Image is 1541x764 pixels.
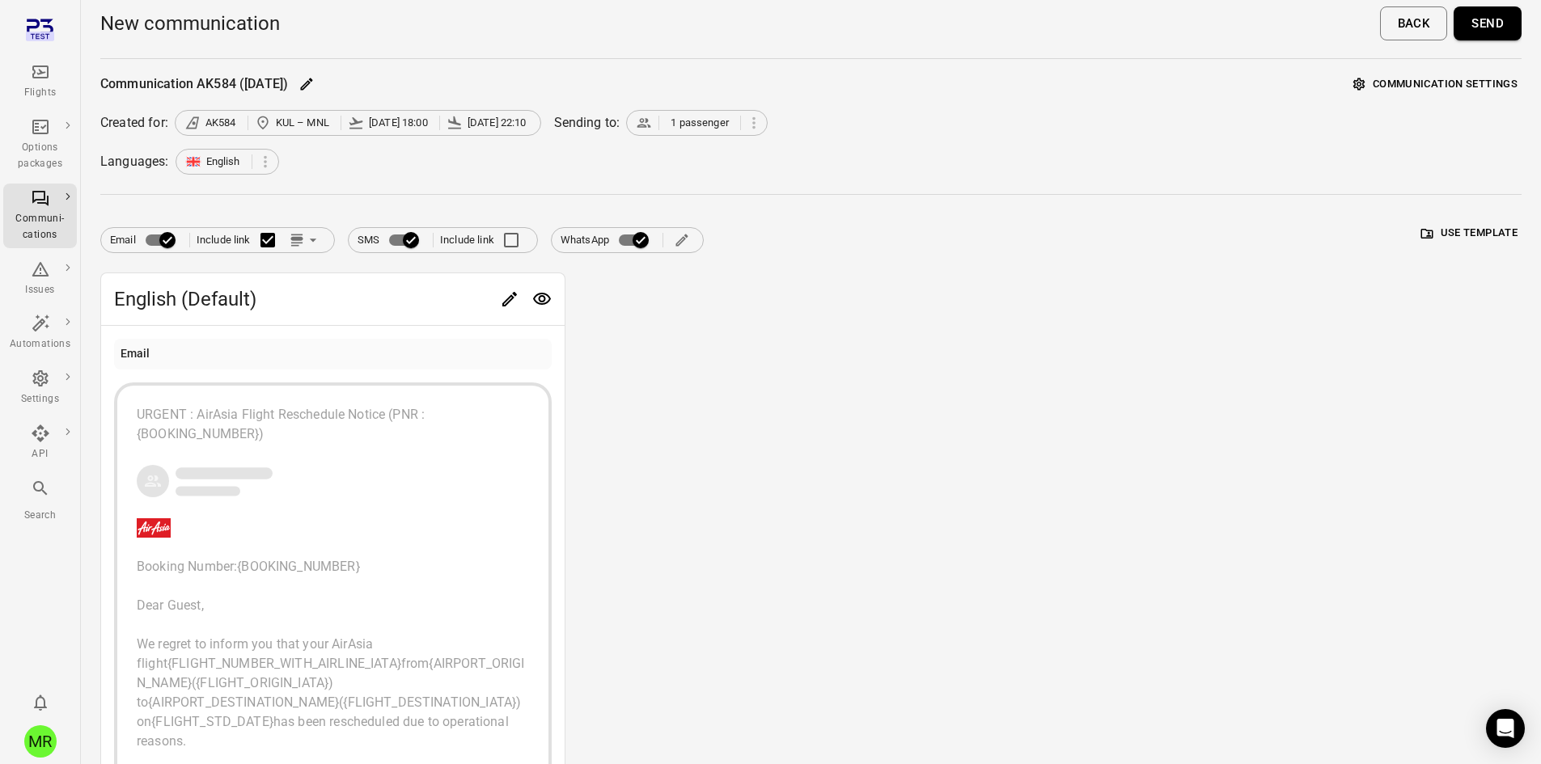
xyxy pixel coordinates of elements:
span: {AIRPORT_ORIGIN_NAME} [137,656,525,690]
label: Email [110,225,183,255]
span: We regret to inform you that your AirAsia flight [137,636,376,671]
div: API [10,446,70,462]
button: Maurice Robin Nicholas [18,719,63,764]
span: Booking Number: [137,559,237,574]
label: Include link [440,223,528,257]
div: Settings [10,391,70,407]
span: has been rescheduled due to operational reasons. [137,714,512,749]
div: Issues [10,282,70,298]
a: API [3,419,77,467]
div: Flights [10,85,70,101]
span: from [401,656,430,671]
div: URGENT : AirAsia Flight Reschedule Notice (PNR :{BOOKING_NUMBER}) [137,405,529,444]
span: {BOOKING_NUMBER} [237,559,359,574]
div: Open Intercom Messenger [1486,709,1525,748]
button: Notifications [24,686,57,719]
span: ) to [137,675,337,710]
span: ) on [137,694,524,729]
a: Settings [3,364,77,412]
span: ( [339,694,343,710]
a: Automations [3,309,77,357]
span: [DATE] 22:10 [468,115,527,131]
img: Company logo [137,518,171,538]
button: Search [3,474,77,528]
a: Issues [3,255,77,303]
span: KUL – MNL [276,115,329,131]
label: Include link [197,223,285,257]
div: Options packages [10,140,70,172]
span: English (Default) [114,286,493,312]
span: {FLIGHT_STD_DATE} [151,714,273,729]
span: {FLIGHT_NUMBER_WITH_AIRLINE_IATA} [167,656,401,671]
span: {FLIGHT_DESTINATION_IATA} [343,694,516,710]
a: Options packages [3,112,77,177]
span: Preview [526,290,558,306]
span: Dear Guest, [137,597,204,613]
label: SMS [358,225,426,255]
div: Search [10,508,70,524]
div: MR [24,725,57,758]
button: Edit WhatsApp template [670,228,694,252]
a: Flights [3,57,77,106]
button: Back [1380,6,1448,40]
div: Communi-cations [10,211,70,243]
h1: New communication [100,11,280,36]
span: 1 passenger [671,115,729,131]
div: Email [121,345,150,363]
button: Preview [526,283,558,315]
span: [DATE] 18:00 [369,115,428,131]
button: Edit [294,72,319,96]
div: 1 passenger [626,110,768,136]
button: Send [1454,6,1522,40]
span: {AIRPORT_DESTINATION_NAME} [148,694,339,710]
button: Communication settings [1349,72,1522,97]
a: Communi-cations [3,184,77,248]
span: AK584 [205,115,236,131]
div: Communication AK584 ([DATE]) [100,74,288,94]
span: English [206,154,240,170]
div: Sending to: [554,113,620,133]
button: Use template [1417,221,1522,246]
div: Languages: [100,152,169,171]
button: Link position in email [285,228,325,252]
span: Edit [493,290,526,306]
div: English [176,149,279,175]
div: Created for: [100,113,168,133]
button: Edit [493,283,526,315]
div: Automations [10,336,70,352]
span: {FLIGHT_ORIGIN_IATA} [196,675,328,690]
label: WhatsApp [561,225,656,255]
span: ( [192,675,196,690]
